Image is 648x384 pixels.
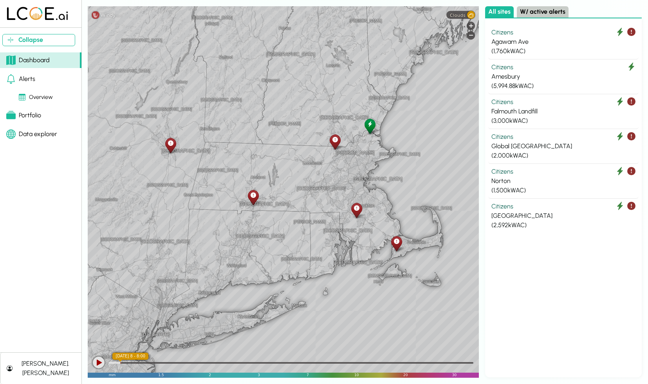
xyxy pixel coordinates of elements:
button: Citizens Agawam Ave (1,760kWAC) [488,25,639,59]
div: Tyngsborough [328,133,342,151]
button: Citizens Falmouth Landfill (3,000kWAC) [488,94,639,129]
div: [GEOGRAPHIC_DATA] [491,211,635,221]
div: Agawam Ave [491,37,635,47]
div: Norton [350,201,363,219]
div: Zoom out [467,31,475,39]
div: ( 2,592 kWAC) [491,221,635,230]
div: Citizens [491,132,635,142]
button: Collapse [2,34,75,46]
button: Citizens Global [GEOGRAPHIC_DATA] (2,000kWAC) [488,129,639,164]
button: Citizens Norton (1,500kWAC) [488,164,639,199]
div: [PERSON_NAME].[PERSON_NAME] [16,359,75,378]
div: Citizens [491,63,635,72]
div: Alerts [6,74,35,84]
div: ( 1,760 kWAC) [491,47,635,56]
div: Norton [491,176,635,186]
span: Clouds [450,13,466,18]
div: Dashboard [6,56,50,65]
div: ( 3,000 kWAC) [491,116,635,126]
button: Citizens Amesbury (5,994.88kWAC) [488,59,639,94]
div: local time [112,353,148,360]
div: Global [GEOGRAPHIC_DATA] [491,142,635,151]
div: Falmouth Landfill [491,107,635,116]
div: Citizens [491,202,635,211]
div: Portfolio [6,111,41,120]
div: Citizens [491,167,635,176]
div: Select site list category [485,6,642,18]
div: Amesbury [491,72,635,81]
div: ( 2,000 kWAC) [491,151,635,160]
div: Overview [19,93,53,102]
div: Agawam Ave [246,188,260,206]
div: Citizens [491,28,635,37]
button: Citizens [GEOGRAPHIC_DATA] (2,592kWAC) [488,199,639,233]
div: ( 5,994.88 kWAC) [491,81,635,91]
div: Falmouth Landfill [390,235,403,252]
button: All sites [485,6,514,18]
div: Zoom in [467,22,475,30]
div: ( 1,500 kWAC) [491,186,635,195]
div: Citizens [491,97,635,107]
div: Global Albany [164,136,177,154]
div: Data explorer [6,129,57,139]
div: [DATE] 8 - 8:00 [112,353,148,360]
div: Amesbury [363,117,377,135]
button: W/ active alerts [517,6,569,18]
